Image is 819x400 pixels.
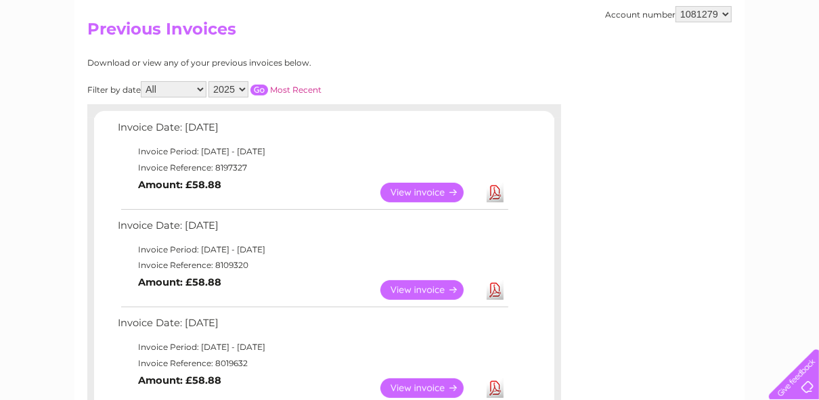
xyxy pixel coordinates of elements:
[114,242,510,258] td: Invoice Period: [DATE] - [DATE]
[701,58,721,68] a: Blog
[114,118,510,143] td: Invoice Date: [DATE]
[91,7,730,66] div: Clear Business is a trading name of Verastar Limited (registered in [GEOGRAPHIC_DATA] No. 3667643...
[774,58,806,68] a: Log out
[380,183,480,202] a: View
[28,35,97,76] img: logo.png
[487,378,504,398] a: Download
[114,143,510,160] td: Invoice Period: [DATE] - [DATE]
[605,6,732,22] div: Account number
[114,217,510,242] td: Invoice Date: [DATE]
[581,58,606,68] a: Water
[87,58,443,68] div: Download or view any of your previous invoices below.
[138,374,221,386] b: Amount: £58.88
[114,160,510,176] td: Invoice Reference: 8197327
[652,58,693,68] a: Telecoms
[380,280,480,300] a: View
[114,314,510,339] td: Invoice Date: [DATE]
[138,276,221,288] b: Amount: £58.88
[114,257,510,273] td: Invoice Reference: 8109320
[87,81,443,97] div: Filter by date
[114,339,510,355] td: Invoice Period: [DATE] - [DATE]
[615,58,644,68] a: Energy
[729,58,762,68] a: Contact
[87,20,732,45] h2: Previous Invoices
[564,7,657,24] a: 0333 014 3131
[487,183,504,202] a: Download
[138,179,221,191] b: Amount: £58.88
[487,280,504,300] a: Download
[114,355,510,372] td: Invoice Reference: 8019632
[380,378,480,398] a: View
[270,85,322,95] a: Most Recent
